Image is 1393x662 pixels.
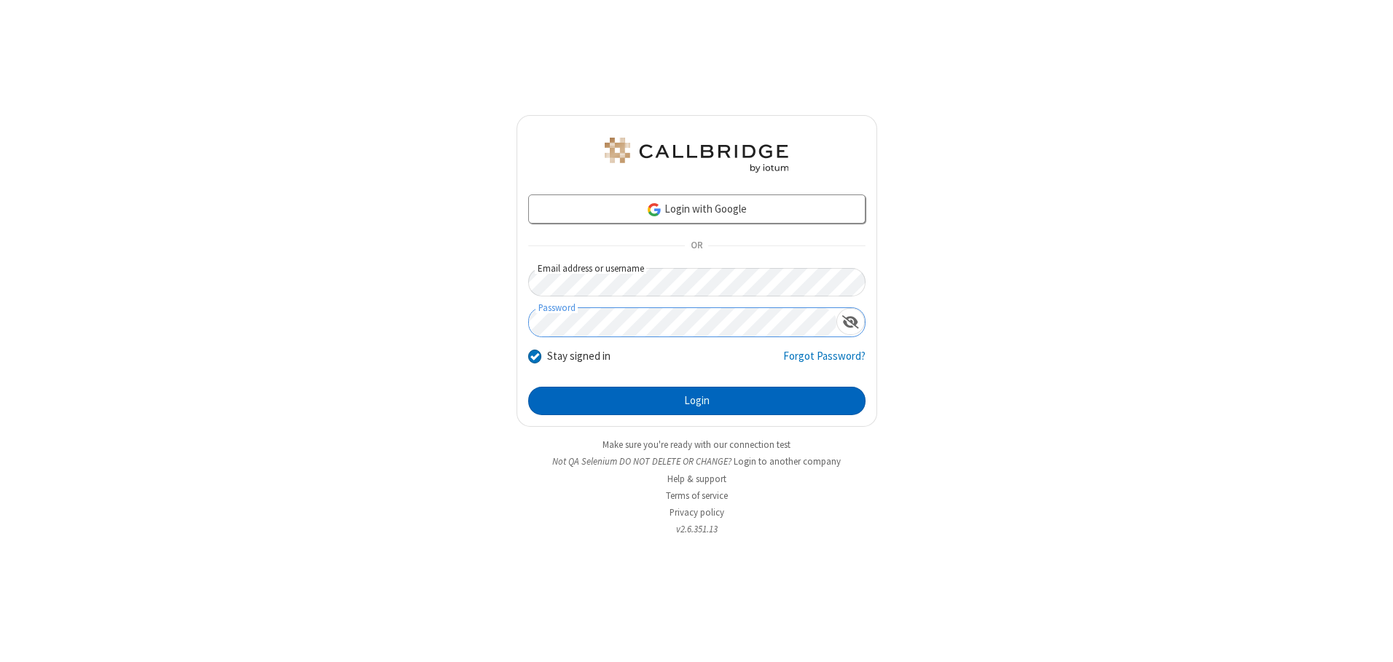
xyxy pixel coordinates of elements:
img: google-icon.png [646,202,662,218]
button: Login to another company [734,454,841,468]
a: Privacy policy [670,506,724,519]
input: Email address or username [528,268,866,296]
a: Login with Google [528,194,866,224]
div: Show password [836,308,865,335]
li: v2.6.351.13 [517,522,877,536]
input: Password [529,308,836,336]
a: Help & support [667,473,726,485]
label: Stay signed in [547,348,611,365]
a: Forgot Password? [783,348,866,376]
img: QA Selenium DO NOT DELETE OR CHANGE [602,138,791,173]
li: Not QA Selenium DO NOT DELETE OR CHANGE? [517,454,877,468]
span: OR [685,236,708,256]
button: Login [528,387,866,416]
a: Terms of service [666,489,728,502]
a: Make sure you're ready with our connection test [603,438,790,451]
